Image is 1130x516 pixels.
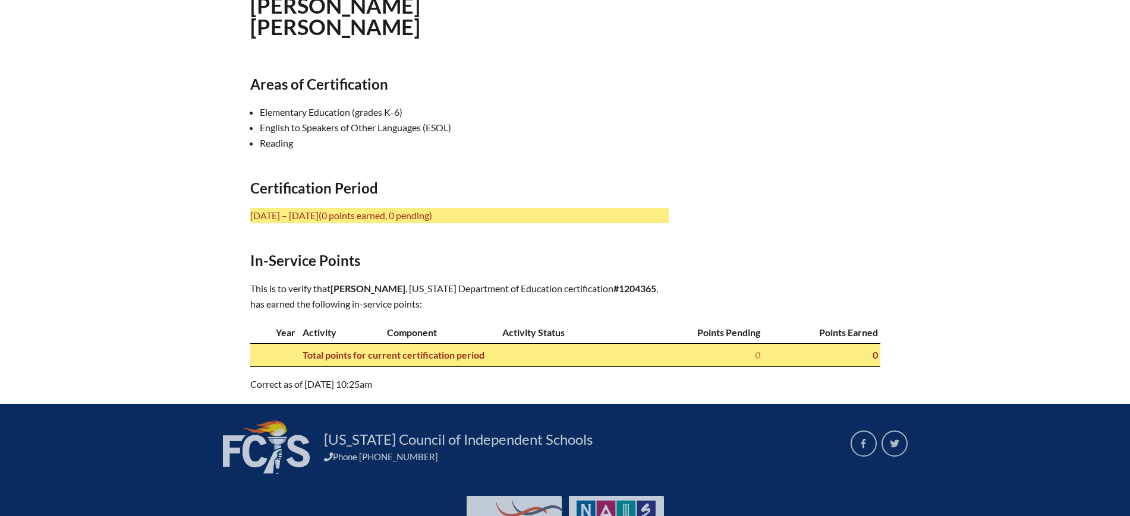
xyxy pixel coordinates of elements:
[250,321,298,344] th: Year
[319,210,432,221] span: (0 points earned, 0 pending)
[250,252,669,269] h2: In-Service Points
[250,281,669,312] p: This is to verify that , [US_STATE] Department of Education certification , has earned the follow...
[763,321,880,344] th: Points Earned
[763,344,880,366] th: 0
[324,451,836,462] div: Phone [PHONE_NUMBER]
[223,420,310,474] img: FCIS_logo_white
[498,321,638,344] th: Activity Status
[638,321,763,344] th: Points Pending
[382,321,498,344] th: Component
[613,283,656,294] b: #1204365
[638,344,763,366] th: 0
[260,120,678,135] li: English to Speakers of Other Languages (ESOL)
[298,344,638,366] th: Total points for current certification period
[260,105,678,120] li: Elementary Education (grades K-6)
[250,75,669,93] h2: Areas of Certification
[250,208,669,223] p: [DATE] – [DATE]
[250,179,669,197] h2: Certification Period
[298,321,382,344] th: Activity
[250,376,669,392] p: Correct as of [DATE] 10:25am
[319,430,597,449] a: [US_STATE] Council of Independent Schools
[330,283,405,294] span: [PERSON_NAME]
[260,135,678,151] li: Reading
